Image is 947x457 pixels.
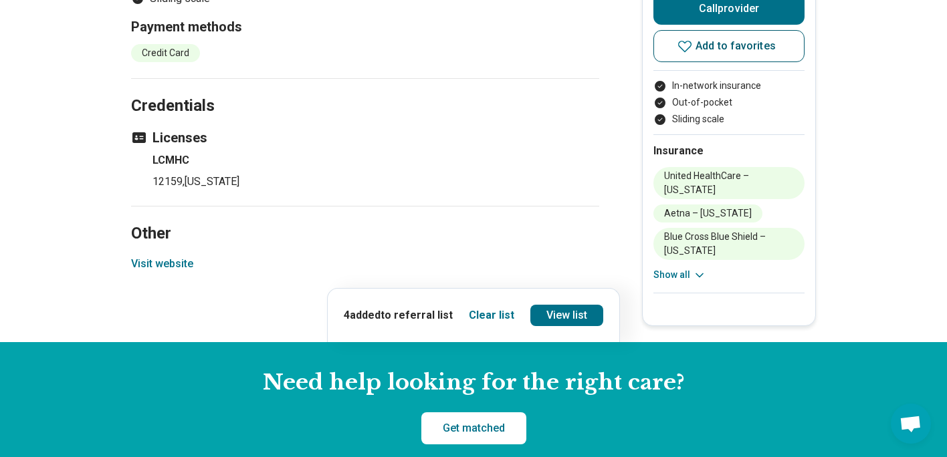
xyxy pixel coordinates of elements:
[653,228,805,260] li: Blue Cross Blue Shield – [US_STATE]
[131,17,599,36] h3: Payment methods
[421,412,526,444] a: Get matched
[653,143,805,159] h2: Insurance
[653,268,706,282] button: Show all
[696,41,776,51] span: Add to favorites
[653,204,762,222] li: Aetna – [US_STATE]
[653,79,805,93] li: In-network insurance
[469,307,514,323] button: Clear list
[653,167,805,199] li: United HealthCare – [US_STATE]
[653,79,805,126] ul: Payment options
[530,305,604,326] a: View list
[344,307,453,323] p: 4 added
[653,96,805,110] li: Out-of-pocket
[131,256,193,272] button: Visit website
[11,369,936,397] h2: Need help looking for the right care?
[891,404,931,444] div: Open chat
[131,44,200,62] li: Credit Card
[152,152,599,168] h4: LCMHC
[653,30,805,62] button: Add to favorites
[131,63,599,118] h2: Credentials
[183,175,239,188] span: , [US_STATE]
[131,190,599,245] h2: Other
[381,309,453,321] span: to referral list
[653,112,805,126] li: Sliding scale
[152,174,599,190] p: 12159
[131,128,599,147] h3: Licenses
